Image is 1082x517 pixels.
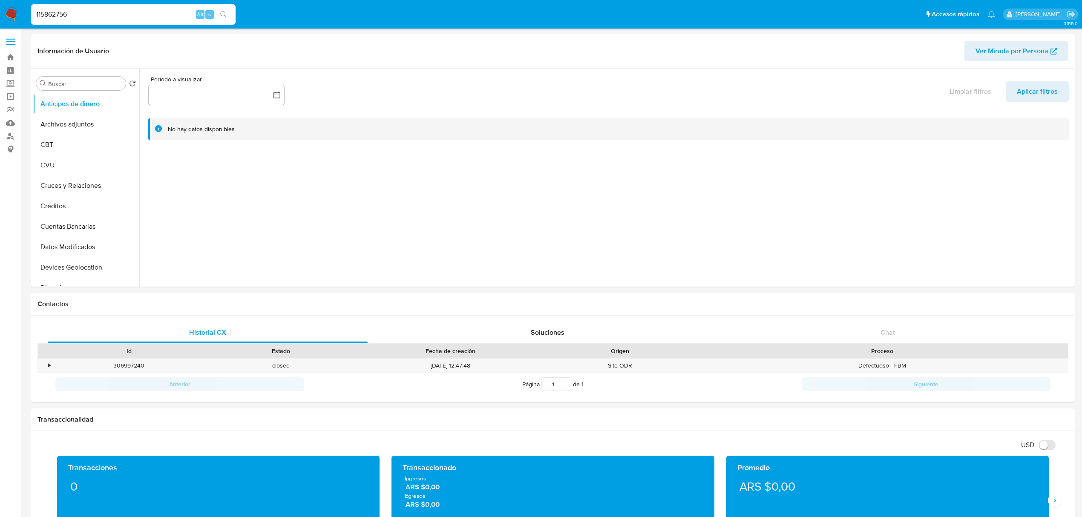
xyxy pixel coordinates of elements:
[363,347,538,355] div: Fecha de creación
[55,377,304,391] button: Anterior
[211,347,351,355] div: Estado
[48,80,122,88] input: Buscar
[208,10,211,18] span: s
[33,237,139,257] button: Datos Modificados
[197,10,204,18] span: Alt
[189,327,226,337] span: Historial CX
[215,9,232,20] button: search-icon
[802,377,1050,391] button: Siguiente
[964,41,1068,61] button: Ver Mirada por Persona
[988,11,995,18] a: Notificaciones
[881,327,895,337] span: Chat
[33,175,139,196] button: Cruces y Relaciones
[932,10,979,19] span: Accesos rápidos
[33,155,139,175] button: CVU
[33,135,139,155] button: CBT
[1067,10,1076,19] a: Salir
[1016,10,1064,18] p: eliana.eguerrero@mercadolibre.com
[696,359,1068,373] div: Defectuoso - FBM
[48,362,50,370] div: •
[550,347,690,355] div: Origen
[205,359,357,373] div: closed
[702,347,1062,355] div: Proceso
[531,327,564,337] span: Soluciones
[53,359,205,373] div: 306997240
[33,114,139,135] button: Archivos adjuntos
[544,359,696,373] div: Site ODR
[357,359,544,373] div: [DATE] 12:47:48
[33,278,139,298] button: Direcciones
[522,377,584,391] span: Página de
[33,94,139,114] button: Anticipos de dinero
[31,9,236,20] input: Buscar usuario o caso...
[59,347,199,355] div: Id
[37,300,1068,308] h1: Contactos
[129,80,136,89] button: Volver al orden por defecto
[33,216,139,237] button: Cuentas Bancarias
[37,415,1068,424] h1: Transaccionalidad
[581,380,584,388] span: 1
[33,257,139,278] button: Devices Geolocation
[33,196,139,216] button: Créditos
[976,41,1048,61] span: Ver Mirada por Persona
[40,80,46,87] button: Buscar
[37,47,109,55] h1: Información de Usuario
